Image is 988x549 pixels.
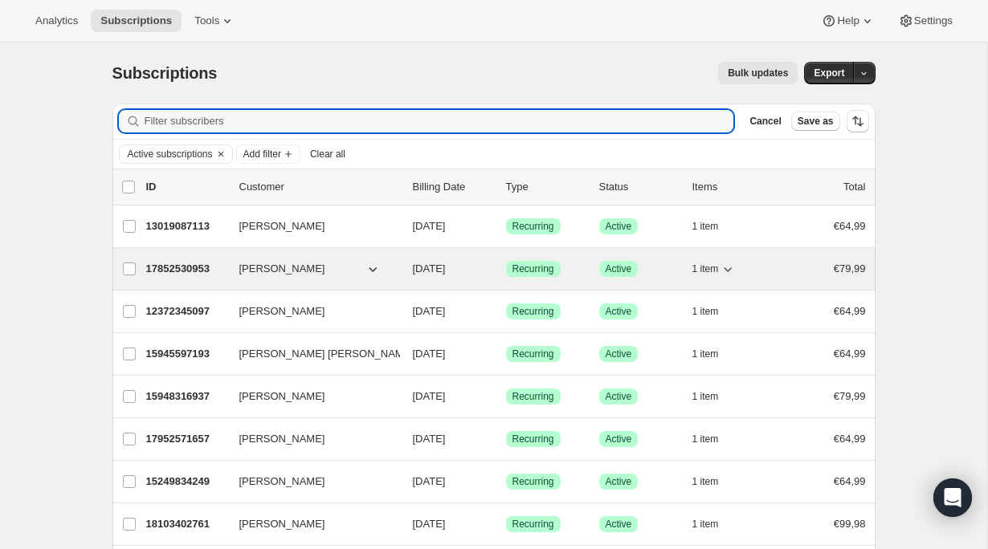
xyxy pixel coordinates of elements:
[606,305,632,318] span: Active
[692,470,737,493] button: 1 item
[512,348,554,360] span: Recurring
[146,215,866,238] div: 13019087113[PERSON_NAME][DATE]SuccessRecurringSuccessActive1 item€64,99
[310,148,345,161] span: Clear all
[606,262,632,275] span: Active
[413,433,446,445] span: [DATE]
[413,348,446,360] span: [DATE]
[230,341,390,367] button: [PERSON_NAME] [PERSON_NAME]
[834,433,866,445] span: €64,99
[599,179,680,195] p: Status
[413,220,446,232] span: [DATE]
[606,220,632,233] span: Active
[512,475,554,488] span: Recurring
[146,261,227,277] p: 17852530953
[843,179,865,195] p: Total
[606,518,632,531] span: Active
[146,303,227,319] p: 12372345097
[888,10,962,32] button: Settings
[146,179,227,195] p: ID
[120,145,213,163] button: Active subscriptions
[847,110,869,132] button: Sort the results
[230,256,390,282] button: [PERSON_NAME]
[146,428,866,450] div: 17952571657[PERSON_NAME][DATE]SuccessRecurringSuccessActive1 item€64,99
[35,14,78,27] span: Analytics
[692,428,737,450] button: 1 item
[146,218,227,234] p: 13019087113
[692,300,737,323] button: 1 item
[512,305,554,318] span: Recurring
[194,14,219,27] span: Tools
[239,431,325,447] span: [PERSON_NAME]
[512,433,554,445] span: Recurring
[146,474,227,490] p: 15249834249
[304,144,352,164] button: Clear all
[145,110,734,132] input: Filter subscribers
[798,115,834,128] span: Save as
[512,220,554,233] span: Recurring
[230,426,390,452] button: [PERSON_NAME]
[146,343,866,365] div: 15945597193[PERSON_NAME] [PERSON_NAME][DATE]SuccessRecurringSuccessActive1 item€64,99
[692,179,773,195] div: Items
[243,148,281,161] span: Add filter
[146,516,227,532] p: 18103402761
[239,516,325,532] span: [PERSON_NAME]
[692,475,719,488] span: 1 item
[743,112,787,131] button: Cancel
[146,258,866,280] div: 17852530953[PERSON_NAME][DATE]SuccessRecurringSuccessActive1 item€79,99
[230,511,390,537] button: [PERSON_NAME]
[692,305,719,318] span: 1 item
[146,346,227,362] p: 15945597193
[692,343,737,365] button: 1 item
[185,10,245,32] button: Tools
[692,513,737,535] button: 1 item
[692,518,719,531] span: 1 item
[128,148,213,161] span: Active subscriptions
[230,469,390,494] button: [PERSON_NAME]
[834,348,866,360] span: €64,99
[213,145,229,163] button: Clear
[692,433,719,445] span: 1 item
[606,348,632,360] span: Active
[837,14,859,27] span: Help
[413,179,493,195] p: Billing Date
[834,518,866,530] span: €99,98
[606,390,632,403] span: Active
[239,346,414,362] span: [PERSON_NAME] [PERSON_NAME]
[230,213,390,239] button: [PERSON_NAME]
[834,220,866,232] span: €64,99
[512,518,554,531] span: Recurring
[239,261,325,277] span: [PERSON_NAME]
[512,262,554,275] span: Recurring
[112,64,218,82] span: Subscriptions
[146,431,227,447] p: 17952571657
[749,115,781,128] span: Cancel
[239,218,325,234] span: [PERSON_NAME]
[239,388,325,405] span: [PERSON_NAME]
[606,475,632,488] span: Active
[413,305,446,317] span: [DATE]
[230,384,390,409] button: [PERSON_NAME]
[606,433,632,445] span: Active
[413,390,446,402] span: [DATE]
[413,262,446,274] span: [DATE]
[239,179,400,195] p: Customer
[146,300,866,323] div: 12372345097[PERSON_NAME][DATE]SuccessRecurringSuccessActive1 item€64,99
[239,303,325,319] span: [PERSON_NAME]
[239,474,325,490] span: [PERSON_NAME]
[100,14,172,27] span: Subscriptions
[804,62,854,84] button: Export
[834,390,866,402] span: €79,99
[791,112,840,131] button: Save as
[230,299,390,324] button: [PERSON_NAME]
[146,513,866,535] div: 18103402761[PERSON_NAME][DATE]SuccessRecurringSuccessActive1 item€99,98
[26,10,88,32] button: Analytics
[146,388,227,405] p: 15948316937
[146,470,866,493] div: 15249834249[PERSON_NAME][DATE]SuccessRecurringSuccessActive1 item€64,99
[834,262,866,274] span: €79,99
[692,262,719,275] span: 1 item
[692,258,737,280] button: 1 item
[914,14,953,27] span: Settings
[146,179,866,195] div: IDCustomerBilling DateTypeStatusItemsTotal
[413,475,446,487] span: [DATE]
[91,10,182,32] button: Subscriptions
